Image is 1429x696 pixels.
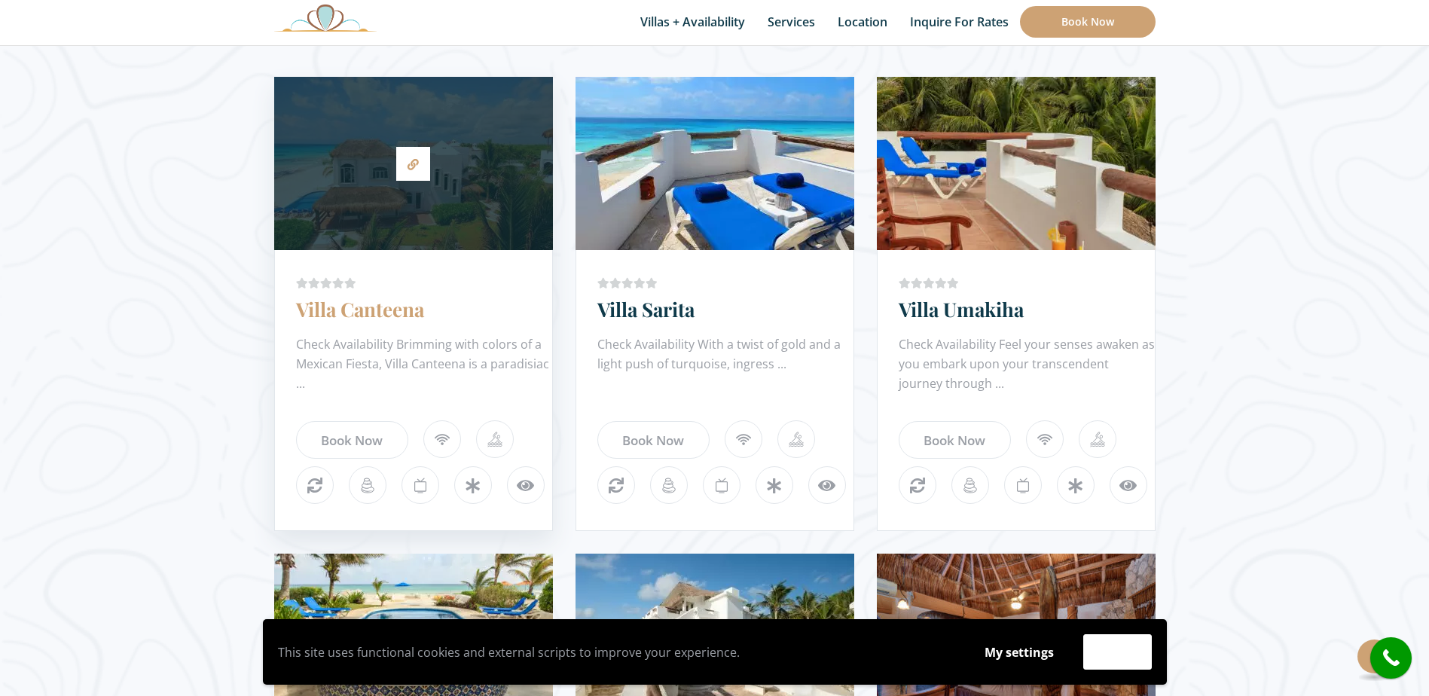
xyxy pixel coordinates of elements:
[1020,6,1156,38] a: Book Now
[296,296,424,322] a: Villa Canteena
[1083,634,1152,670] button: Accept
[274,4,377,32] img: Awesome Logo
[899,296,1024,322] a: Villa Umakiha
[1370,637,1412,679] a: call
[970,635,1068,670] button: My settings
[1374,641,1408,675] i: call
[597,296,695,322] a: Villa Sarita
[899,334,1155,395] div: Check Availability Feel your senses awaken as you embark upon your transcendent journey through ...
[597,421,710,459] a: Book Now
[296,334,552,395] div: Check Availability Brimming with colors of a Mexican Fiesta, Villa Canteena is a paradisiac ...
[296,421,408,459] a: Book Now
[278,641,955,664] p: This site uses functional cookies and external scripts to improve your experience.
[597,334,853,395] div: Check Availability With a twist of gold and a light push of turquoise, ingress ...
[899,421,1011,459] a: Book Now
